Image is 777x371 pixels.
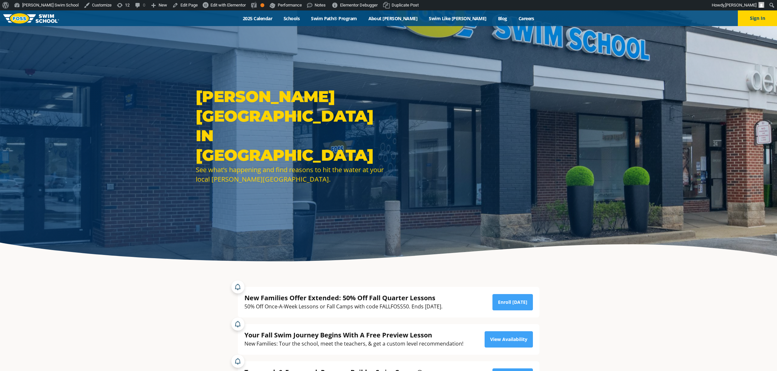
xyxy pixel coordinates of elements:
[244,331,463,339] div: Your Fall Swim Journey Begins With A Free Preview Lesson
[3,13,59,23] img: FOSS Swim School Logo
[305,15,363,22] a: Swim Path® Program
[492,15,513,22] a: Blog
[363,15,423,22] a: About [PERSON_NAME]
[278,15,305,22] a: Schools
[725,3,756,7] span: [PERSON_NAME]
[196,165,385,184] div: See what’s happening and find reasons to hit the water at your local [PERSON_NAME][GEOGRAPHIC_DATA].
[485,331,533,348] a: View Availability
[260,3,264,7] div: OK
[237,15,278,22] a: 2025 Calendar
[244,302,443,311] div: 50% Off Once-A-Week Lessons or Fall Camps with code FALLFOSS50. Ends [DATE].
[244,293,443,302] div: New Families Offer Extended: 50% Off Fall Quarter Lessons
[738,10,777,26] button: Sign In
[210,3,246,7] span: Edit with Elementor
[244,339,463,348] div: New Families: Tour the school, meet the teachers, & get a custom level recommendation!
[513,15,540,22] a: Careers
[196,87,385,165] h1: [PERSON_NAME][GEOGRAPHIC_DATA] in [GEOGRAPHIC_DATA]
[492,294,533,310] a: Enroll [DATE]
[423,15,492,22] a: Swim Like [PERSON_NAME]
